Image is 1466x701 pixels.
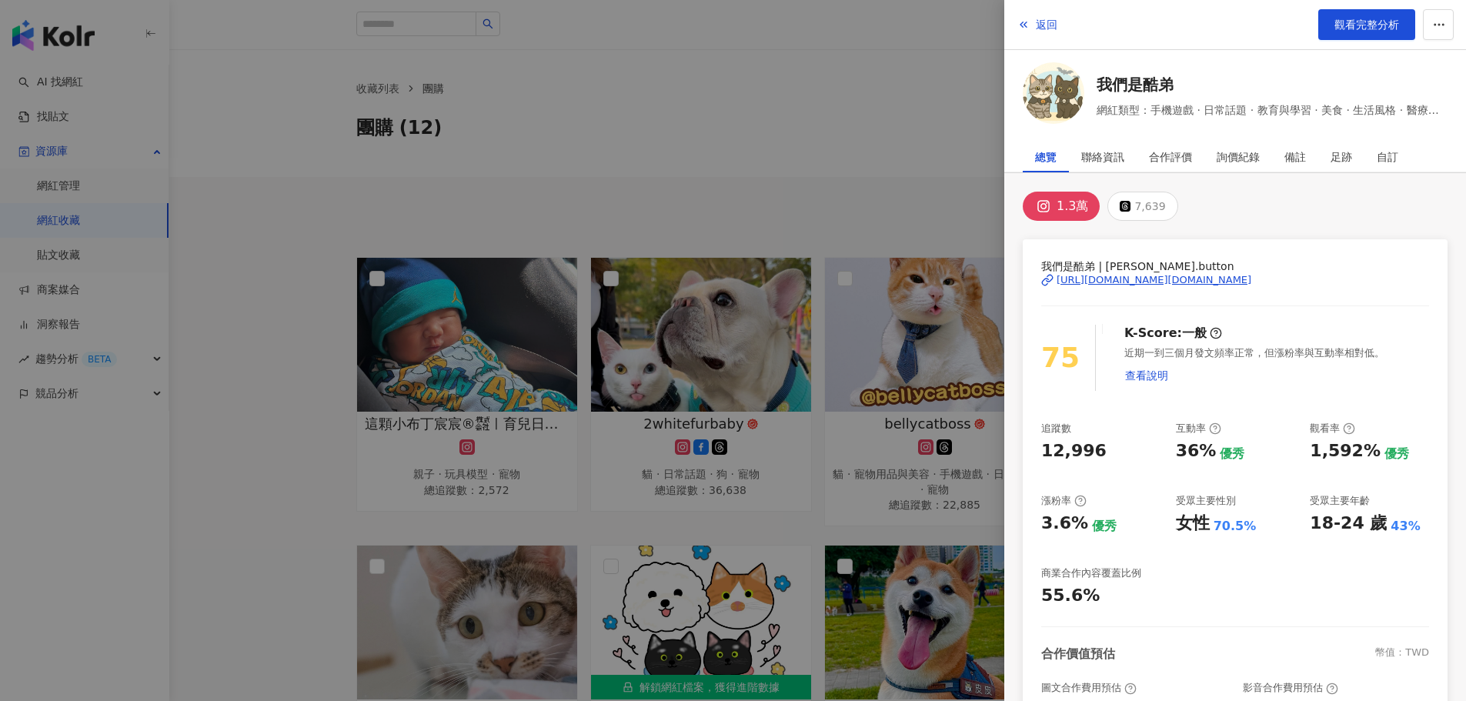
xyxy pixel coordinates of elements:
div: 43% [1391,518,1420,535]
div: 影音合作費用預估 [1243,681,1338,695]
div: 70.5% [1214,518,1257,535]
span: 查看說明 [1125,369,1168,382]
span: 返回 [1036,18,1057,31]
div: 商業合作內容覆蓋比例 [1041,566,1141,580]
div: 詢價紀錄 [1217,142,1260,172]
div: 幣值：TWD [1375,646,1429,663]
div: 受眾主要性別 [1176,494,1236,508]
div: 7,639 [1134,195,1165,217]
div: 一般 [1182,325,1207,342]
div: 優秀 [1092,518,1117,535]
div: 1,592% [1310,439,1381,463]
a: [URL][DOMAIN_NAME][DOMAIN_NAME] [1041,273,1429,287]
div: 受眾主要年齡 [1310,494,1370,508]
div: 互動率 [1176,422,1221,436]
div: 觀看率 [1310,422,1355,436]
div: 自訂 [1377,142,1398,172]
div: 合作評價 [1149,142,1192,172]
div: 圖文合作費用預估 [1041,681,1137,695]
div: 75 [1041,336,1080,380]
a: 觀看完整分析 [1318,9,1415,40]
div: 12,996 [1041,439,1107,463]
div: 3.6% [1041,512,1088,536]
div: 聯絡資訊 [1081,142,1124,172]
div: 女性 [1176,512,1210,536]
div: 總覽 [1035,142,1057,172]
div: 追蹤數 [1041,422,1071,436]
img: KOL Avatar [1023,62,1084,124]
span: 觀看完整分析 [1334,18,1399,31]
button: 7,639 [1107,192,1177,221]
button: 查看說明 [1124,360,1169,391]
div: 漲粉率 [1041,494,1087,508]
a: KOL Avatar [1023,62,1084,129]
div: 18-24 歲 [1310,512,1387,536]
a: 我們是酷弟 [1097,74,1448,95]
div: [URL][DOMAIN_NAME][DOMAIN_NAME] [1057,273,1251,287]
div: 1.3萬 [1057,195,1088,217]
div: K-Score : [1124,325,1222,342]
div: 55.6% [1041,584,1100,608]
div: 優秀 [1384,446,1409,462]
div: 足跡 [1331,142,1352,172]
div: 優秀 [1220,446,1244,462]
button: 1.3萬 [1023,192,1100,221]
div: 近期一到三個月發文頻率正常，但漲粉率與互動率相對低。 [1124,346,1429,391]
div: 合作價值預估 [1041,646,1115,663]
div: 備註 [1284,142,1306,172]
span: 我們是酷弟 | [PERSON_NAME].button [1041,258,1429,275]
button: 返回 [1017,9,1058,40]
span: 網紅類型：手機遊戲 · 日常話題 · 教育與學習 · 美食 · 生活風格 · 醫療與健康 · 寵物 [1097,102,1448,119]
div: 36% [1176,439,1217,463]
